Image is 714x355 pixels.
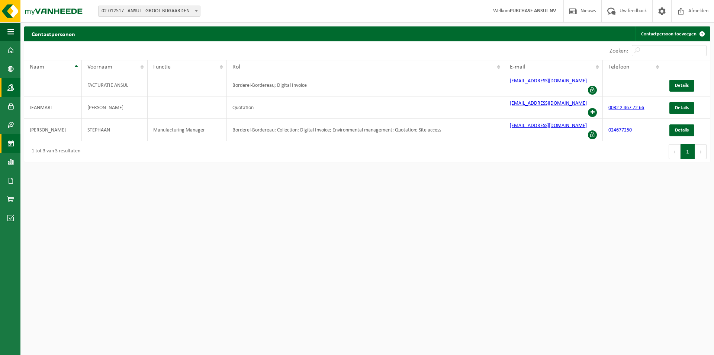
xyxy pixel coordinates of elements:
[510,123,587,129] a: [EMAIL_ADDRESS][DOMAIN_NAME]
[510,64,525,70] span: E-mail
[227,74,504,96] td: Borderel-Bordereau; Digital Invoice
[148,119,227,141] td: Manufacturing Manager
[82,119,148,141] td: STEPHAAN
[232,64,240,70] span: Rol
[669,80,694,92] a: Details
[669,102,694,114] a: Details
[695,144,707,159] button: Next
[30,64,44,70] span: Naam
[98,6,200,17] span: 02-012517 - ANSUL - GROOT-BIJGAARDEN
[99,6,200,16] span: 02-012517 - ANSUL - GROOT-BIJGAARDEN
[635,26,710,41] a: Contactpersoon toevoegen
[82,74,148,96] td: FACTURATIE ANSUL
[510,78,587,84] a: [EMAIL_ADDRESS][DOMAIN_NAME]
[669,124,694,136] a: Details
[510,101,587,106] a: [EMAIL_ADDRESS][DOMAIN_NAME]
[610,48,628,54] label: Zoeken:
[82,96,148,119] td: [PERSON_NAME]
[608,127,632,133] a: 024677250
[675,83,689,88] span: Details
[24,119,82,141] td: [PERSON_NAME]
[608,64,629,70] span: Telefoon
[510,8,556,14] strong: PURCHASE ANSUL NV
[669,144,681,159] button: Previous
[153,64,171,70] span: Functie
[227,96,504,119] td: Quotation
[227,119,504,141] td: Borderel-Bordereau; Collection; Digital Invoice; Environmental management; Quotation; Site access
[608,105,644,111] a: 0032 2 467 72 66
[24,26,83,41] h2: Contactpersonen
[87,64,112,70] span: Voornaam
[681,144,695,159] button: 1
[24,96,82,119] td: JEANMART
[675,105,689,110] span: Details
[28,145,80,158] div: 1 tot 3 van 3 resultaten
[675,128,689,133] span: Details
